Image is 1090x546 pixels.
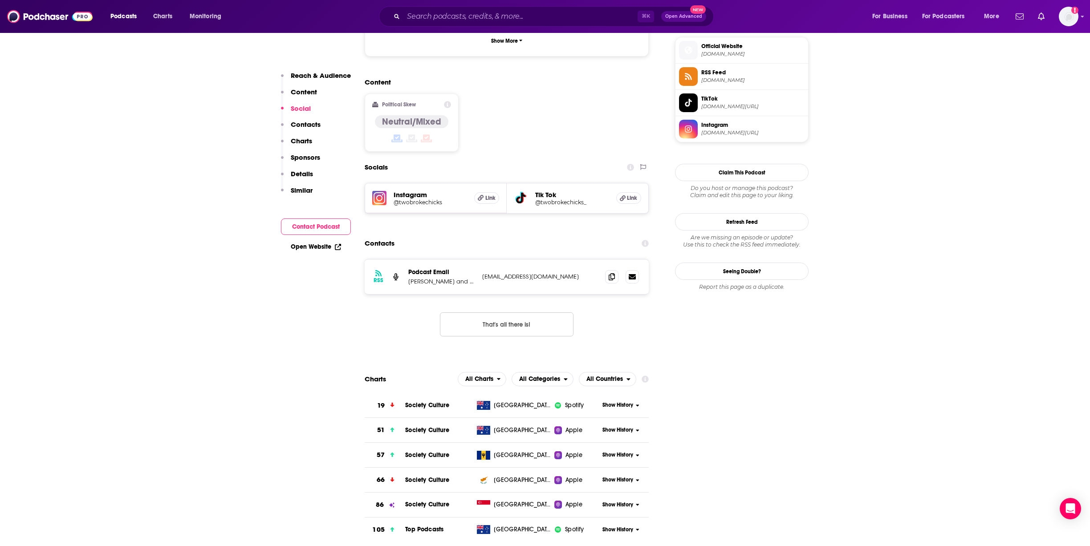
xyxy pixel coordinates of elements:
[473,451,555,460] a: [GEOGRAPHIC_DATA]
[494,500,552,509] span: Singapore
[377,450,385,460] h3: 57
[291,137,312,145] p: Charts
[579,372,636,386] button: open menu
[147,9,178,24] a: Charts
[387,6,722,27] div: Search podcasts, credits, & more...
[701,121,805,129] span: Instagram
[872,10,907,23] span: For Business
[535,190,609,199] h5: Tik Tok
[281,88,317,104] button: Content
[403,9,638,24] input: Search podcasts, credits, & more...
[153,10,172,23] span: Charts
[494,401,552,410] span: Australia
[491,38,518,44] p: Show More
[405,401,449,409] a: Society Culture
[405,426,449,434] a: Society Culture
[519,376,560,382] span: All Categories
[458,372,507,386] button: open menu
[565,525,584,534] span: Spotify
[473,476,555,485] a: [GEOGRAPHIC_DATA]
[1060,498,1081,519] div: Open Intercom Messenger
[474,192,499,204] a: Link
[365,159,388,176] h2: Socials
[679,67,805,86] a: RSS Feed[DOMAIN_NAME]
[1071,7,1078,14] svg: Add a profile image
[600,426,643,434] button: Show History
[291,104,311,113] p: Social
[110,10,137,23] span: Podcasts
[554,451,599,460] a: Apple
[405,451,449,459] span: Society Culture
[372,32,641,49] button: Show More
[377,400,385,411] h3: 19
[365,468,405,492] a: 66
[291,120,321,129] p: Contacts
[701,51,805,57] span: podcasters.spotify.com
[1012,9,1027,24] a: Show notifications dropdown
[512,372,573,386] button: open menu
[365,518,405,542] a: 105
[394,199,467,206] h5: @twobrokechicks
[365,375,386,383] h2: Charts
[661,11,706,22] button: Open AdvancedNew
[916,9,978,24] button: open menu
[602,451,633,459] span: Show History
[365,235,395,252] h2: Contacts
[554,402,561,409] img: iconImage
[675,213,809,231] button: Refresh Feed
[600,526,643,534] button: Show History
[465,376,493,382] span: All Charts
[494,476,552,485] span: Cyprus
[535,199,609,206] a: @twobrokechicks_
[374,277,383,284] h3: RSS
[675,164,809,181] button: Claim This Podcast
[382,116,441,127] h4: Neutral/Mixed
[405,526,443,533] a: Top Podcasts
[281,137,312,153] button: Charts
[679,41,805,60] a: Official Website[DOMAIN_NAME]
[440,312,573,336] button: Nothing here.
[365,78,642,86] h2: Content
[554,525,599,534] a: iconImageSpotify
[281,120,321,137] button: Contacts
[291,170,313,178] p: Details
[579,372,636,386] h2: Countries
[291,88,317,96] p: Content
[377,425,385,435] h3: 51
[104,9,148,24] button: open menu
[281,186,313,202] button: Similar
[586,376,623,382] span: All Countries
[554,526,561,533] img: iconImage
[473,426,555,435] a: [GEOGRAPHIC_DATA]
[382,101,416,108] h2: Political Skew
[602,526,633,534] span: Show History
[190,10,221,23] span: Monitoring
[600,401,643,409] button: Show History
[616,192,641,204] a: Link
[701,42,805,50] span: Official Website
[554,500,599,509] a: Apple
[394,190,467,199] h5: Instagram
[458,372,507,386] h2: Platforms
[473,500,555,509] a: [GEOGRAPHIC_DATA]
[291,186,313,194] p: Similar
[675,283,809,291] div: Report this page as a duplicate.
[494,426,552,435] span: Australia
[408,278,475,285] p: [PERSON_NAME] and [PERSON_NAME]
[675,234,809,248] div: Are we missing an episode or update? Use this to check the RSS feed immediately.
[565,426,582,435] span: Apple
[675,185,809,192] span: Do you host or manage this podcast?
[1059,7,1078,26] img: User Profile
[679,120,805,138] a: Instagram[DOMAIN_NAME][URL]
[602,501,633,509] span: Show History
[281,71,351,88] button: Reach & Audience
[405,501,449,508] a: Society Culture
[638,11,654,22] span: ⌘ K
[291,243,341,251] a: Open Website
[365,493,405,517] a: 86
[408,268,475,276] p: Podcast Email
